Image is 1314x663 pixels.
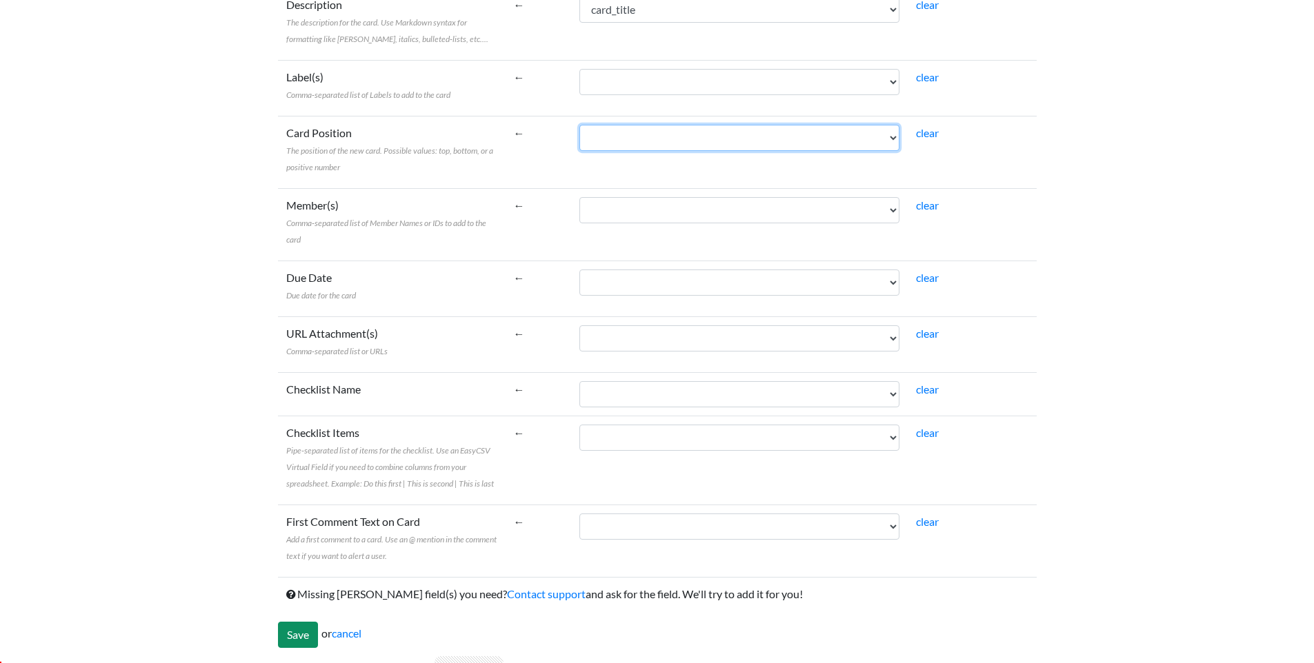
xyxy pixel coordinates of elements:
a: clear [916,70,939,83]
label: First Comment Text on Card [286,513,497,563]
td: ← [506,261,572,316]
span: The position of the new card. Possible values: top, bottom, or a positive number [286,145,493,172]
td: ← [506,504,572,577]
a: Contact support [507,587,586,600]
td: Missing [PERSON_NAME] field(s) you need? and ask for the field. We'll try to add it for you! [278,577,1037,611]
td: ← [506,372,572,416]
a: clear [916,271,939,284]
a: cancel [332,626,361,640]
td: ← [506,416,572,504]
a: clear [916,198,939,212]
a: clear [916,382,939,396]
span: Due date for the card [286,290,356,300]
label: Card Position [286,125,497,174]
td: ← [506,188,572,261]
label: Checklist Items [286,425,497,491]
span: Pipe-separated list of items for the checklist. Use an EasyCSV Virtual Field if you need to combi... [286,445,494,489]
label: Due Date [286,269,356,303]
td: ← [506,116,572,188]
span: Comma-separated list of Member Names or IDs to add to the card [286,218,486,245]
div: or [278,622,1037,648]
td: ← [506,60,572,116]
span: Add a first comment to a card. Use an @ mention in the comment text if you want to alert a user. [286,534,497,561]
span: The description for the card. Use Markdown syntax for formatting like [PERSON_NAME], italics, bul... [286,17,488,44]
label: Member(s) [286,197,497,247]
a: clear [916,515,939,528]
a: clear [916,126,939,139]
iframe: Drift Widget Chat Controller [1245,594,1297,646]
label: Label(s) [286,69,450,102]
span: Comma-separated list or URLs [286,346,388,356]
input: Save [278,622,318,648]
label: URL Attachment(s) [286,325,388,358]
span: Comma-separated list of Labels to add to the card [286,90,450,100]
a: clear [916,426,939,439]
label: Checklist Name [286,381,361,398]
td: ← [506,316,572,372]
a: clear [916,327,939,340]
